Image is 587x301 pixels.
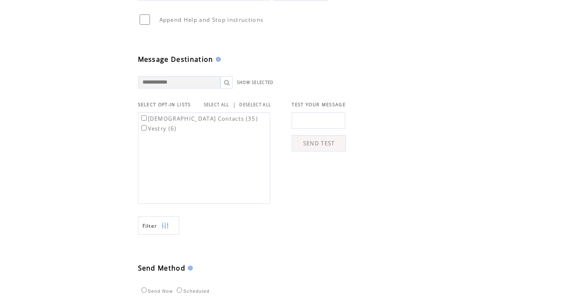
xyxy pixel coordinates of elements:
img: help.gif [213,57,221,62]
label: [DEMOGRAPHIC_DATA] Contacts (35) [140,115,258,122]
label: Vestry (6) [140,125,177,132]
label: Send Now [139,289,173,294]
input: [DEMOGRAPHIC_DATA] Contacts (35) [141,115,147,121]
span: TEST YOUR MESSAGE [292,102,346,107]
span: Show filters [143,222,157,229]
span: Send Method [138,264,186,273]
input: Vestry (6) [141,125,147,131]
input: Scheduled [177,287,182,293]
img: filters.png [161,217,169,235]
span: Append Help and Stop instructions [159,16,264,23]
input: Send Now [141,287,147,293]
span: | [233,101,236,108]
a: Filter [138,216,179,235]
a: SHOW SELECTED [237,80,274,85]
span: SELECT OPT-IN LISTS [138,102,191,107]
a: DESELECT ALL [239,102,271,107]
img: help.gif [185,266,193,271]
a: SEND TEST [292,135,346,152]
label: Scheduled [175,289,210,294]
a: SELECT ALL [204,102,229,107]
span: Message Destination [138,55,213,64]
